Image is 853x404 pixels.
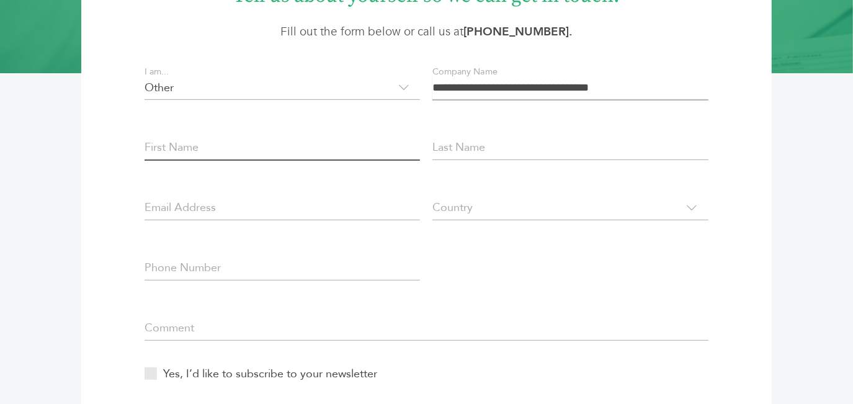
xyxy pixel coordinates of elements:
[463,24,573,40] strong: .
[463,24,569,40] a: [PHONE_NUMBER]
[145,75,420,100] span: Other
[432,139,485,156] label: Last Name
[145,65,169,79] label: I am...
[145,320,194,336] label: Comment
[115,23,737,40] p: Fill out the form below or call us at
[145,366,377,382] label: Yes, I’d like to subscribe to your newsletter
[145,259,221,276] label: Phone Number
[432,65,498,79] label: Company Name
[145,199,216,216] label: Email Address
[145,139,199,156] label: First Name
